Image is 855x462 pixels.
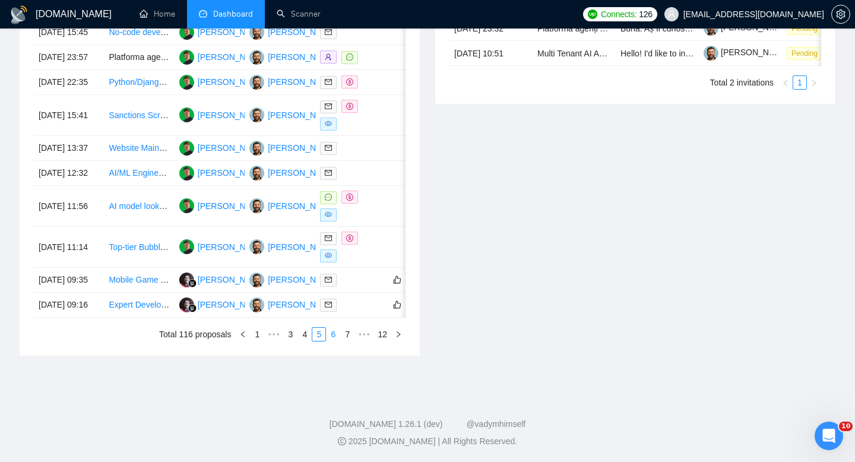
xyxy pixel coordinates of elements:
button: left [236,327,250,341]
td: [DATE] 15:45 [34,20,104,45]
span: Pending [787,22,822,35]
button: right [807,75,821,90]
div: [PERSON_NAME] [198,75,266,88]
li: Previous Page [778,75,793,90]
td: [DATE] 23:32 [449,16,533,41]
span: user-add [325,53,332,61]
a: AI model lookbook [109,201,177,211]
td: Expert Developer Needed for AI-Powered MVP Development [104,293,174,318]
img: VK [249,141,264,156]
img: MB [179,50,194,65]
td: [DATE] 09:35 [34,268,104,293]
button: setting [831,5,850,24]
li: 6 [326,327,340,341]
span: message [325,194,332,201]
span: right [395,331,402,338]
li: Total 2 invitations [710,75,774,90]
li: Previous Page [236,327,250,341]
li: 1 [793,75,807,90]
a: MB[PERSON_NAME] [179,27,266,36]
td: Sanctions Screening with RAG and LLM Integration [104,95,174,136]
img: VK [249,198,264,213]
div: [PERSON_NAME] [198,273,266,286]
a: Pending [787,23,827,33]
a: Python/Django Developer for Web Crawler and RAG Integration [109,77,344,87]
img: SS [179,298,194,312]
img: VK [249,50,264,65]
a: 6 [327,328,340,341]
img: VK [249,273,264,287]
li: Next 5 Pages [354,327,373,341]
span: 126 [639,8,652,21]
a: VK[PERSON_NAME] [249,52,336,61]
span: ••• [264,327,283,341]
a: [PERSON_NAME] [704,48,789,57]
a: MB[PERSON_NAME] [179,143,266,152]
a: Expert Developer Needed for AI-Powered MVP Development [109,300,333,309]
div: [PERSON_NAME] [268,50,336,64]
a: VK[PERSON_NAME] [249,143,336,152]
td: Multi Tenant AI Agent [533,41,616,66]
a: 4 [298,328,311,341]
span: mail [325,103,332,110]
span: Dashboard [213,9,253,19]
span: dollar [346,103,353,110]
li: Next Page [391,327,406,341]
div: [PERSON_NAME] [268,109,336,122]
span: Connects: [601,8,636,21]
img: upwork-logo.png [588,10,597,19]
span: eye [325,252,332,259]
div: [PERSON_NAME] [198,200,266,213]
td: Mobile Game Developer Needed for Arcade/Tycoon-Style Game [104,268,174,293]
a: MB[PERSON_NAME] [179,167,266,177]
td: [DATE] 12:32 [34,161,104,186]
div: [PERSON_NAME] [198,141,266,154]
span: mail [325,276,332,283]
img: MB [179,141,194,156]
a: 12 [374,328,391,341]
td: Python/Django Developer for Web Crawler and RAG Integration [104,70,174,95]
span: eye [325,120,332,127]
img: gigradar-bm.png [188,304,197,312]
a: No-code developer needed for MVP development [109,27,291,37]
div: [PERSON_NAME] [198,298,266,311]
span: like [393,300,401,309]
span: left [239,331,246,338]
td: [DATE] 11:56 [34,186,104,227]
a: Pending [787,48,827,58]
img: VK [249,166,264,181]
a: @vadymhimself [466,419,525,429]
li: 3 [283,327,297,341]
div: [PERSON_NAME] [198,241,266,254]
span: left [782,80,789,87]
img: MB [179,25,194,40]
div: [PERSON_NAME] [198,26,266,39]
a: Top-tier Bubble Agency Required to Develop AI Fintech Platform [109,242,345,252]
td: [DATE] 10:51 [449,41,533,66]
td: AI/ML Engineer Needed for POC: Financial Document QA System [104,161,174,186]
span: eye [325,211,332,218]
a: Platforma agenți AI România [537,24,643,33]
a: homeHome [140,9,175,19]
a: searchScanner [277,9,321,19]
div: [PERSON_NAME] [198,166,266,179]
a: Website Maintenance and Feature Enhancement Using Bolt AI [109,143,339,153]
img: MB [179,239,194,254]
td: AI model lookbook [104,186,174,227]
a: VK[PERSON_NAME] [249,274,336,284]
li: 4 [297,327,312,341]
div: [PERSON_NAME] [198,50,266,64]
a: VK[PERSON_NAME] [249,299,336,309]
td: [DATE] 15:41 [34,95,104,136]
img: MB [179,107,194,122]
img: MB [179,198,194,213]
a: 7 [341,328,354,341]
td: Platforma agenți AI România [533,16,616,41]
div: [PERSON_NAME] [268,166,336,179]
span: setting [832,10,850,19]
span: user [667,10,676,18]
a: VK[PERSON_NAME] [249,167,336,177]
button: like [390,298,404,312]
a: VK[PERSON_NAME] [249,77,336,86]
li: Next Page [807,75,821,90]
